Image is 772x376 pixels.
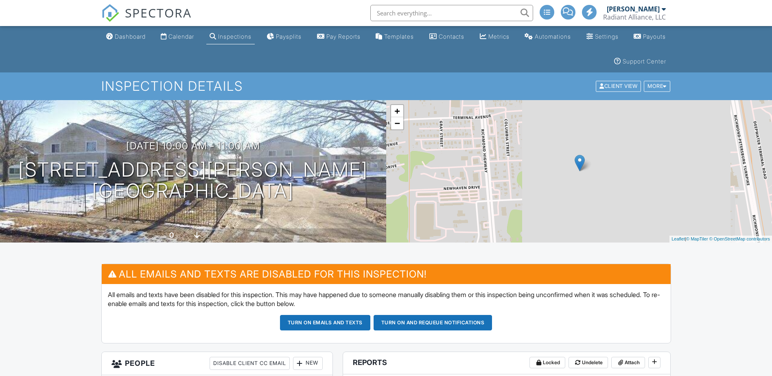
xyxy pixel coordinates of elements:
[669,236,772,243] div: |
[595,83,643,89] a: Client View
[426,29,468,44] a: Contacts
[169,231,174,239] div: 0
[630,29,669,44] a: Payouts
[206,29,255,44] a: Inspections
[102,264,671,284] h3: All emails and texts are disabled for this inspection!
[374,315,492,330] button: Turn on and Requeue Notifications
[644,81,670,92] div: More
[643,33,666,40] div: Payouts
[101,4,119,22] img: The Best Home Inspection Software - Spectora
[263,29,305,44] a: Paysplits
[671,236,685,241] a: Leaflet
[595,33,619,40] div: Settings
[314,29,364,44] a: Pay Reports
[103,29,149,44] a: Dashboard
[477,29,513,44] a: Metrics
[201,233,210,239] span: slab
[326,33,361,40] div: Pay Reports
[611,54,669,69] a: Support Center
[623,58,666,65] div: Support Center
[521,29,574,44] a: Automations (Basic)
[126,140,260,151] h3: [DATE] 10:00 am - 11:00 am
[218,33,252,40] div: Inspections
[535,33,571,40] div: Automations
[439,33,464,40] div: Contacts
[101,79,671,93] h1: Inspection Details
[370,5,533,21] input: Search everything...
[276,33,302,40] div: Paysplits
[293,357,323,370] div: New
[210,357,290,370] div: Disable Client CC Email
[709,236,770,241] a: © OpenStreetMap contributors
[391,117,403,129] a: Zoom out
[596,81,641,92] div: Client View
[686,236,708,241] a: © MapTiler
[168,33,194,40] div: Calendar
[488,33,510,40] div: Metrics
[583,29,622,44] a: Settings
[108,290,665,308] p: All emails and texts have been disabled for this inspection. This may have happened due to someon...
[280,315,370,330] button: Turn on emails and texts
[607,5,660,13] div: [PERSON_NAME]
[101,11,192,28] a: SPECTORA
[125,4,192,21] span: SPECTORA
[384,33,414,40] div: Templates
[175,233,186,239] span: sq. ft.
[18,159,368,202] h1: [STREET_ADDRESS][PERSON_NAME] [GEOGRAPHIC_DATA]
[102,352,332,375] h3: People
[372,29,417,44] a: Templates
[157,29,197,44] a: Calendar
[391,105,403,117] a: Zoom in
[603,13,666,21] div: Radiant Alliance, LLC
[115,33,146,40] div: Dashboard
